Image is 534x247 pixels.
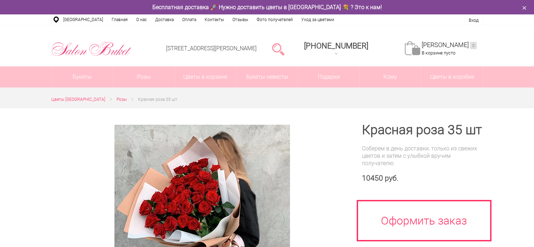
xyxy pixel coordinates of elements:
[360,66,421,87] span: Кому
[51,40,132,58] img: Цветы Нижний Новгород
[46,4,488,11] div: Бесплатная доставка 🚀 Нужно доставить цветы в [GEOGRAPHIC_DATA] 💐 ? Это к нам!
[422,50,455,56] span: В корзине пусто
[117,97,127,102] span: Розы
[166,45,257,52] a: [STREET_ADDRESS][PERSON_NAME]
[175,66,236,87] a: Цветы в корзине
[357,200,492,241] a: Оформить заказ
[151,14,178,25] a: Доставка
[178,14,200,25] a: Оплата
[113,66,174,87] a: Розы
[132,14,151,25] a: О нас
[470,42,477,49] ins: 0
[117,96,127,103] a: Розы
[362,124,483,136] h1: Красная роза 35 шт
[297,14,338,25] a: Уход за цветами
[300,39,373,59] a: [PHONE_NUMBER]
[422,41,477,49] a: [PERSON_NAME]
[138,97,177,102] span: Красная роза 35 шт
[362,145,483,167] div: Соберем в день доставки, только из свежих цветов и затем с улыбкой вручим получателю.
[236,66,298,87] a: Букеты невесты
[51,96,105,103] a: Цветы [GEOGRAPHIC_DATA]
[304,41,368,50] span: [PHONE_NUMBER]
[51,97,105,102] span: Цветы [GEOGRAPHIC_DATA]
[252,14,297,25] a: Фото получателей
[200,14,228,25] a: Контакты
[469,18,479,23] a: Вход
[421,66,483,87] a: Цветы в коробке
[298,66,360,87] a: Подарки
[59,14,107,25] a: [GEOGRAPHIC_DATA]
[107,14,132,25] a: Главная
[362,174,483,183] div: 10450 руб.
[228,14,252,25] a: Отзывы
[52,66,113,87] a: Букеты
